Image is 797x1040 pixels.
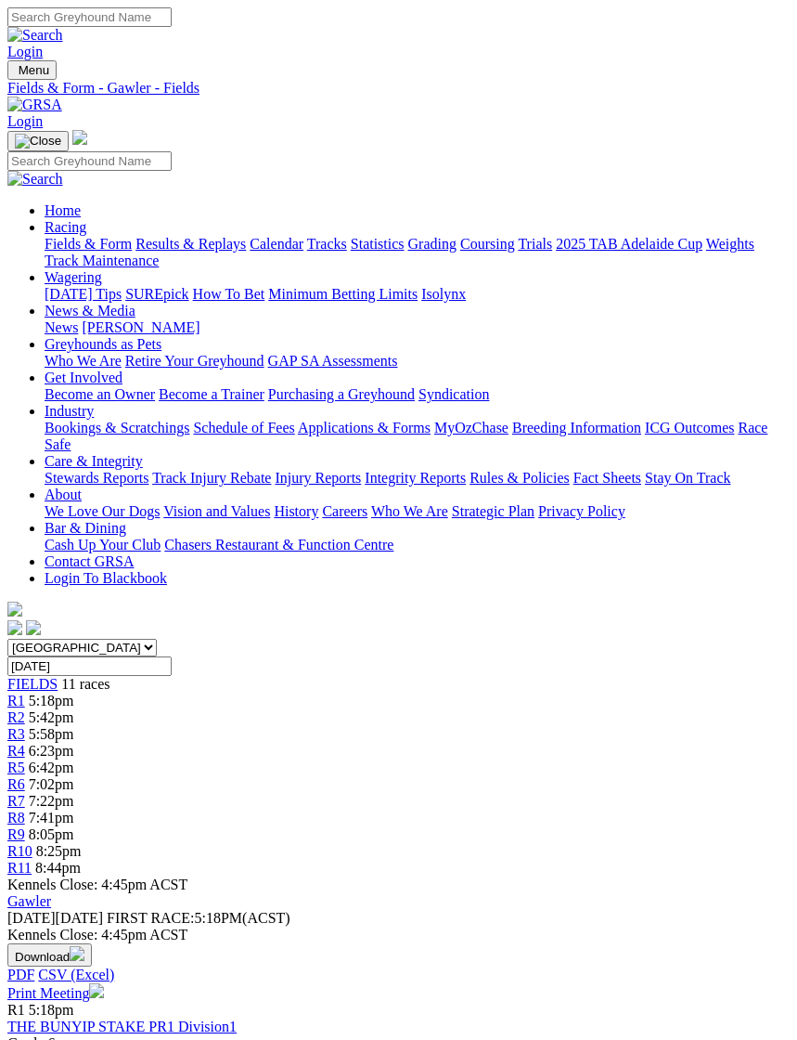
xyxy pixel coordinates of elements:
a: Isolynx [421,286,466,302]
a: Industry [45,403,94,419]
a: Who We Are [45,353,122,369]
span: 7:41pm [29,810,74,825]
div: Get Involved [45,386,790,403]
a: Fields & Form [45,236,132,252]
div: Industry [45,420,790,453]
a: R8 [7,810,25,825]
a: Retire Your Greyhound [125,353,264,369]
a: Get Involved [45,370,122,385]
span: R1 [7,1002,25,1018]
button: Toggle navigation [7,60,57,80]
img: logo-grsa-white.png [7,602,22,617]
a: Syndication [418,386,489,402]
a: [PERSON_NAME] [82,319,199,335]
a: Racing [45,219,86,235]
a: Purchasing a Greyhound [268,386,415,402]
a: Results & Replays [135,236,246,252]
a: Login To Blackbook [45,570,167,586]
a: Fact Sheets [573,470,641,486]
a: Schedule of Fees [193,420,294,435]
button: Toggle navigation [7,131,69,151]
span: 8:44pm [35,860,81,876]
span: 8:25pm [36,843,82,859]
img: Close [15,134,61,149]
a: Stay On Track [645,470,730,486]
a: Login [7,113,43,129]
a: R9 [7,826,25,842]
div: Greyhounds as Pets [45,353,790,370]
div: Racing [45,236,790,269]
a: Who We Are [371,503,448,519]
img: logo-grsa-white.png [72,130,87,145]
a: Login [7,44,43,59]
a: ICG Outcomes [645,420,734,435]
span: Kennels Close: 4:45pm ACST [7,877,187,892]
a: Care & Integrity [45,453,143,469]
a: Rules & Policies [469,470,570,486]
span: 8:05pm [29,826,74,842]
span: 6:42pm [29,760,74,775]
span: [DATE] [7,910,103,926]
a: R11 [7,860,32,876]
a: CSV (Excel) [38,967,114,982]
button: Download [7,943,92,967]
span: 7:02pm [29,776,74,792]
span: [DATE] [7,910,56,926]
a: GAP SA Assessments [268,353,398,369]
a: About [45,487,82,502]
a: Trials [518,236,552,252]
a: FIELDS [7,676,58,692]
a: R2 [7,709,25,725]
a: Strategic Plan [452,503,534,519]
a: Cash Up Your Club [45,537,161,552]
a: MyOzChase [434,420,508,435]
span: 7:22pm [29,793,74,809]
div: Download [7,967,790,983]
img: download.svg [70,946,84,961]
span: R1 [7,693,25,708]
span: FIRST RACE: [107,910,194,926]
a: Breeding Information [512,420,641,435]
input: Search [7,151,172,171]
a: Careers [322,503,367,519]
a: R7 [7,793,25,809]
span: 5:18pm [29,693,74,708]
img: Search [7,171,63,188]
a: R3 [7,726,25,742]
a: Bookings & Scratchings [45,420,189,435]
a: News & Media [45,303,135,318]
a: Stewards Reports [45,470,148,486]
span: 5:18pm [29,1002,74,1018]
img: GRSA [7,97,62,113]
a: Injury Reports [275,470,361,486]
div: About [45,503,790,520]
a: Gawler [7,893,51,909]
a: R10 [7,843,32,859]
a: How To Bet [193,286,265,302]
a: Track Maintenance [45,253,159,268]
img: Search [7,27,63,44]
div: Care & Integrity [45,470,790,487]
a: Statistics [351,236,405,252]
a: Grading [408,236,456,252]
a: Print Meeting [7,985,104,1001]
a: Tracks [307,236,347,252]
a: Track Injury Rebate [152,470,271,486]
a: Weights [706,236,754,252]
a: Become an Owner [45,386,155,402]
a: Applications & Forms [298,420,431,435]
a: Coursing [460,236,515,252]
a: Calendar [250,236,303,252]
a: R6 [7,776,25,792]
a: Minimum Betting Limits [268,286,418,302]
div: Bar & Dining [45,537,790,553]
a: Greyhounds as Pets [45,336,161,352]
a: We Love Our Dogs [45,503,160,519]
a: Privacy Policy [538,503,625,519]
